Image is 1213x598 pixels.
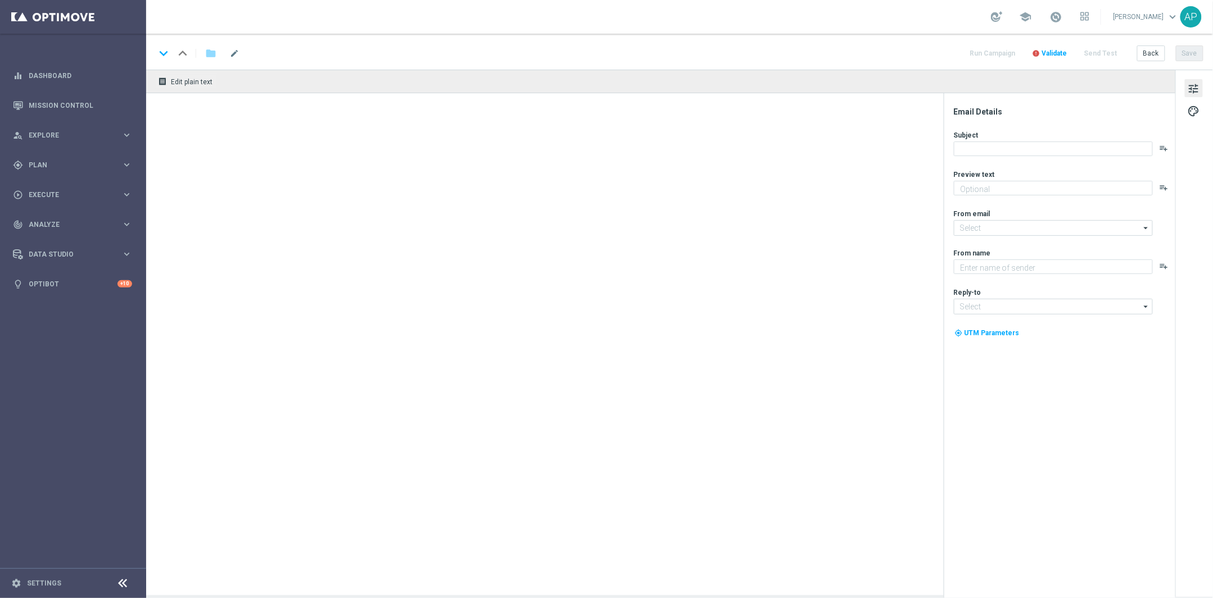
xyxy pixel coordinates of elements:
label: From name [954,249,991,258]
button: play_circle_outline Execute keyboard_arrow_right [12,190,133,199]
button: gps_fixed Plan keyboard_arrow_right [12,161,133,170]
button: playlist_add [1160,144,1169,153]
button: Data Studio keyboard_arrow_right [12,250,133,259]
button: lightbulb Optibot +10 [12,280,133,289]
div: AP [1180,6,1202,28]
label: Reply-to [954,288,981,297]
span: Analyze [29,221,121,228]
i: arrow_drop_down [1141,221,1152,235]
button: error Validate [1031,46,1069,61]
button: Save [1176,45,1203,61]
span: Validate [1042,49,1067,57]
input: Select [954,220,1153,236]
a: Dashboard [29,61,132,90]
a: [PERSON_NAME]keyboard_arrow_down [1112,8,1180,25]
span: Explore [29,132,121,139]
button: tune [1185,79,1203,97]
div: Optibot [13,269,132,299]
input: Select [954,299,1153,314]
div: Email Details [954,107,1174,117]
i: error [1033,49,1040,57]
a: Settings [27,580,61,587]
button: my_location UTM Parameters [954,327,1021,339]
button: folder [204,44,218,62]
i: keyboard_arrow_right [121,219,132,230]
a: Optibot [29,269,117,299]
div: +10 [117,280,132,287]
i: play_circle_outline [13,190,23,200]
div: Execute [13,190,121,200]
button: Back [1137,45,1165,61]
i: receipt [158,77,167,86]
span: mode_edit [229,48,239,58]
span: palette [1188,104,1200,118]
button: person_search Explore keyboard_arrow_right [12,131,133,140]
i: equalizer [13,71,23,81]
button: equalizer Dashboard [12,71,133,80]
i: keyboard_arrow_right [121,189,132,200]
button: palette [1185,102,1203,120]
div: Plan [13,160,121,170]
span: Edit plain text [171,78,212,86]
i: track_changes [13,220,23,230]
button: playlist_add [1160,262,1169,271]
i: settings [11,578,21,588]
span: Execute [29,191,121,198]
i: gps_fixed [13,160,23,170]
a: Mission Control [29,90,132,120]
i: keyboard_arrow_down [155,45,172,62]
label: Subject [954,131,979,140]
label: Preview text [954,170,995,179]
div: Analyze [13,220,121,230]
span: Plan [29,162,121,168]
div: Explore [13,130,121,140]
span: keyboard_arrow_down [1167,11,1179,23]
i: keyboard_arrow_right [121,130,132,140]
i: person_search [13,130,23,140]
button: track_changes Analyze keyboard_arrow_right [12,220,133,229]
button: receipt Edit plain text [155,74,218,89]
div: Mission Control [13,90,132,120]
i: folder [205,47,216,60]
i: lightbulb [13,279,23,289]
label: From email [954,209,990,218]
i: keyboard_arrow_right [121,249,132,259]
i: arrow_drop_down [1141,299,1152,314]
button: playlist_add [1160,183,1169,192]
span: tune [1188,81,1200,96]
i: my_location [955,329,963,337]
button: Mission Control [12,101,133,110]
div: Data Studio [13,249,121,259]
span: Data Studio [29,251,121,258]
div: Dashboard [13,61,132,90]
span: UTM Parameters [965,329,1020,337]
i: keyboard_arrow_right [121,159,132,170]
span: school [1020,11,1032,23]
